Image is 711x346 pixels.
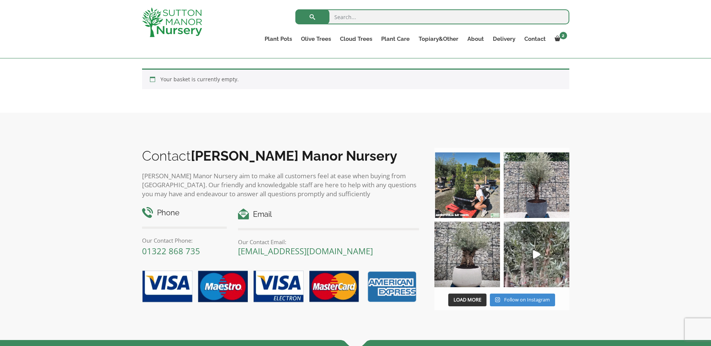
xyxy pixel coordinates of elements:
img: A beautiful multi-stem Spanish Olive tree potted in our luxurious fibre clay pots 😍😍 [504,152,569,218]
a: Delivery [488,34,520,44]
img: New arrivals Monday morning of beautiful olive trees 🤩🤩 The weather is beautiful this summer, gre... [504,222,569,287]
svg: Play [533,250,540,259]
h4: Phone [142,207,227,219]
a: [EMAIL_ADDRESS][DOMAIN_NAME] [238,245,373,257]
span: Follow on Instagram [504,296,550,303]
h4: Email [238,209,419,220]
a: Instagram Follow on Instagram [490,294,555,306]
a: Plant Pots [260,34,296,44]
input: Search... [295,9,569,24]
a: Topiary&Other [414,34,463,44]
div: Your basket is currently empty. [142,69,569,89]
b: [PERSON_NAME] Manor Nursery [191,148,397,164]
a: 01322 868 735 [142,245,200,257]
a: 2 [550,34,569,44]
a: About [463,34,488,44]
a: Cloud Trees [335,34,377,44]
p: Our Contact Phone: [142,236,227,245]
span: 2 [560,32,567,39]
a: Contact [520,34,550,44]
svg: Instagram [495,297,500,303]
img: payment-options.png [136,266,419,307]
button: Load More [448,294,486,306]
img: Our elegant & picturesque Angustifolia Cones are an exquisite addition to your Bay Tree collectio... [434,152,500,218]
span: Load More [454,296,481,303]
p: Our Contact Email: [238,237,419,246]
p: [PERSON_NAME] Manor Nursery aim to make all customers feel at ease when buying from [GEOGRAPHIC_D... [142,172,419,198]
a: Play [504,222,569,287]
a: Olive Trees [296,34,335,44]
h2: Contact [142,148,419,164]
img: Check out this beauty we potted at our nursery today ❤️‍🔥 A huge, ancient gnarled Olive tree plan... [434,222,500,287]
a: Plant Care [377,34,414,44]
img: logo [142,7,202,37]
